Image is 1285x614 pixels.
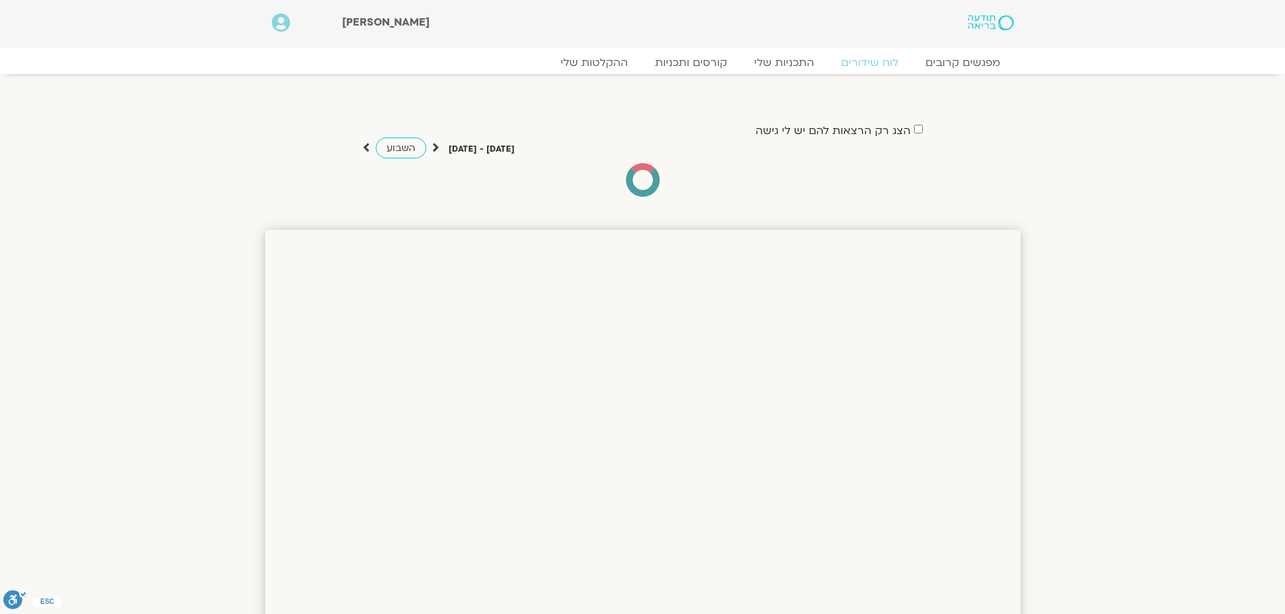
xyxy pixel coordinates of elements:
[272,56,1014,69] nav: Menu
[547,56,641,69] a: ההקלטות שלי
[755,125,911,137] label: הצג רק הרצאות להם יש לי גישה
[828,56,912,69] a: לוח שידורים
[342,15,430,30] span: [PERSON_NAME]
[641,56,741,69] a: קורסים ותכניות
[376,137,426,158] a: השבוע
[449,142,515,156] p: [DATE] - [DATE]
[387,142,416,154] span: השבוע
[741,56,828,69] a: התכניות שלי
[912,56,1014,69] a: מפגשים קרובים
